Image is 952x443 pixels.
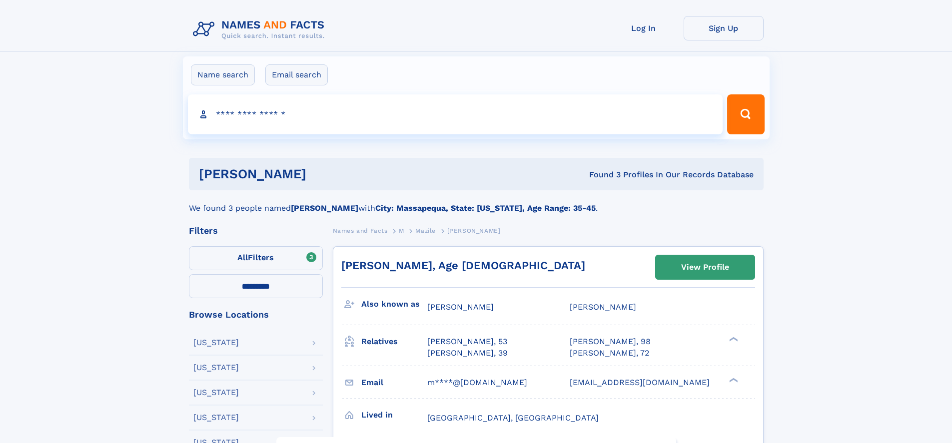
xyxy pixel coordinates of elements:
img: Logo Names and Facts [189,16,333,43]
a: Names and Facts [333,224,388,237]
h3: Lived in [361,407,427,424]
a: M [399,224,404,237]
span: [GEOGRAPHIC_DATA], [GEOGRAPHIC_DATA] [427,413,599,423]
div: Found 3 Profiles In Our Records Database [448,169,754,180]
span: M [399,227,404,234]
h3: Email [361,374,427,391]
div: Browse Locations [189,310,323,319]
input: search input [188,94,723,134]
div: View Profile [681,256,729,279]
div: [US_STATE] [193,364,239,372]
span: All [237,253,248,262]
div: [US_STATE] [193,389,239,397]
span: [PERSON_NAME] [427,302,494,312]
h3: Relatives [361,333,427,350]
div: We found 3 people named with . [189,190,764,214]
div: [US_STATE] [193,339,239,347]
b: [PERSON_NAME] [291,203,358,213]
a: [PERSON_NAME], 72 [570,348,649,359]
a: Sign Up [684,16,764,40]
a: Log In [604,16,684,40]
a: [PERSON_NAME], Age [DEMOGRAPHIC_DATA] [341,259,585,272]
label: Filters [189,246,323,270]
div: [US_STATE] [193,414,239,422]
a: View Profile [656,255,755,279]
b: City: Massapequa, State: [US_STATE], Age Range: 35-45 [375,203,596,213]
span: [PERSON_NAME] [447,227,501,234]
a: [PERSON_NAME], 39 [427,348,508,359]
span: [EMAIL_ADDRESS][DOMAIN_NAME] [570,378,710,387]
label: Name search [191,64,255,85]
a: [PERSON_NAME], 53 [427,336,507,347]
a: Mazile [415,224,436,237]
button: Search Button [727,94,764,134]
a: [PERSON_NAME], 98 [570,336,651,347]
span: [PERSON_NAME] [570,302,636,312]
div: ❯ [727,336,739,343]
h1: [PERSON_NAME] [199,168,448,180]
span: Mazile [415,227,436,234]
label: Email search [265,64,328,85]
div: ❯ [727,377,739,383]
div: Filters [189,226,323,235]
h3: Also known as [361,296,427,313]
